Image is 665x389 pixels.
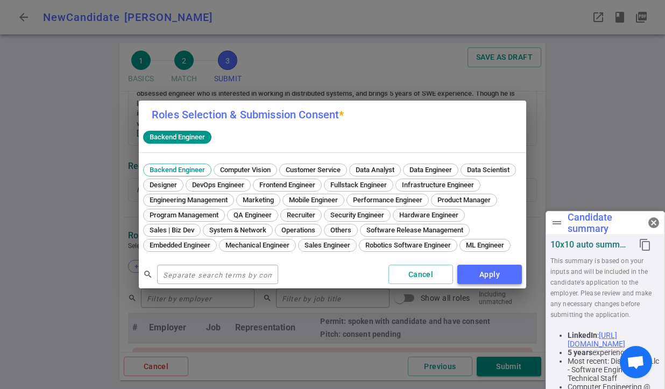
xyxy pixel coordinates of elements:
[146,211,222,219] span: Program Management
[301,241,354,249] span: Sales Engineer
[388,265,453,285] button: Cancel
[146,226,198,234] span: Sales | Biz Dev
[363,226,467,234] span: Software Release Management
[349,196,426,204] span: Performance Engineer
[230,211,275,219] span: QA Engineer
[327,226,355,234] span: Others
[620,346,652,378] div: Open chat
[146,241,214,249] span: Embedded Engineer
[143,270,153,279] span: search
[463,166,513,174] span: Data Scientist
[146,166,209,174] span: Backend Engineer
[256,181,319,189] span: Frontend Engineer
[406,166,456,174] span: Data Engineer
[395,211,462,219] span: Hardware Engineer
[206,226,270,234] span: System & Network
[457,265,522,285] button: Apply
[188,181,248,189] span: DevOps Engineer
[152,108,344,121] label: Roles Selection & Submission Consent
[327,181,391,189] span: Fullstack Engineer
[282,166,344,174] span: Customer Service
[362,241,455,249] span: Robotics Software Engineer
[216,166,274,174] span: Computer Vision
[434,196,494,204] span: Product Manager
[146,196,231,204] span: Engineering Management
[352,166,398,174] span: Data Analyst
[278,226,319,234] span: Operations
[283,211,319,219] span: Recruiter
[222,241,293,249] span: Mechanical Engineer
[327,211,388,219] span: Security Engineer
[462,241,508,249] span: ML Engineer
[146,181,181,189] span: Designer
[239,196,278,204] span: Marketing
[157,266,278,283] input: Separate search terms by comma or space
[398,181,478,189] span: Infrastructure Engineer
[285,196,342,204] span: Mobile Engineer
[145,133,209,141] span: Backend Engineer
